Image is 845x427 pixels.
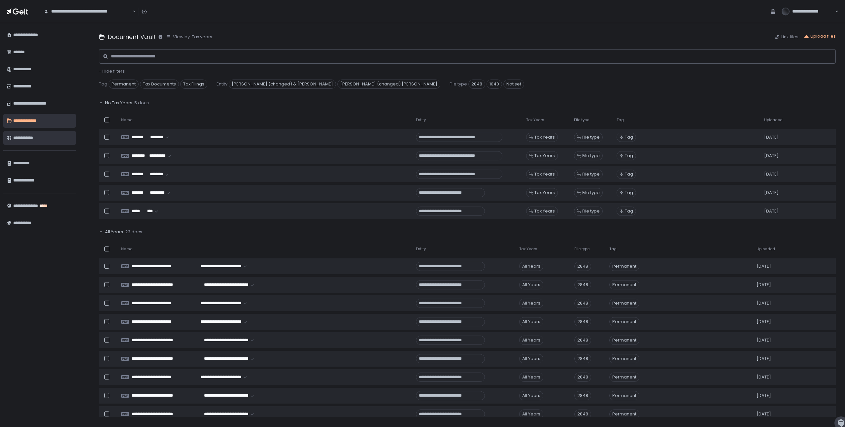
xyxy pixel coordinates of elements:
span: Permanent [609,317,639,326]
div: 2848 [574,354,591,363]
div: All Years [519,299,543,308]
span: [DATE] [764,153,779,159]
span: Tax Years [534,153,555,159]
span: [DATE] [757,337,771,343]
span: Permanent [609,391,639,400]
span: [DATE] [764,134,779,140]
span: Not set [503,80,524,89]
span: Permanent [609,280,639,289]
div: All Years [519,336,543,345]
span: File type [582,134,600,140]
div: 2848 [574,391,591,400]
span: Tax Years [534,190,555,196]
span: Permanent [609,262,639,271]
div: Search for option [40,5,136,18]
button: Upload files [804,33,836,39]
div: 2848 [574,262,591,271]
span: Tag [625,190,633,196]
span: Permanent [609,354,639,363]
span: 5 docs [134,100,149,106]
button: Link files [775,34,798,40]
h1: Document Vault [108,32,156,41]
span: Tax Years [534,171,555,177]
span: Tax Years [526,117,544,122]
button: - Hide filters [99,68,125,74]
span: Permanent [609,299,639,308]
span: [DATE] [757,263,771,269]
div: 2848 [574,410,591,419]
span: All Years [105,229,123,235]
span: File type [574,117,589,122]
span: [DATE] [757,374,771,380]
span: Tag [617,117,624,122]
span: No Tax Years [105,100,132,106]
span: Tag [609,246,617,251]
span: Tag [625,171,633,177]
span: File type [582,208,600,214]
span: [DATE] [757,300,771,306]
div: All Years [519,373,543,382]
div: 2848 [574,317,591,326]
span: Tag [625,134,633,140]
span: File type [450,81,467,87]
span: 23 docs [125,229,142,235]
span: Tag [625,208,633,214]
span: File type [582,153,600,159]
div: All Years [519,391,543,400]
div: All Years [519,354,543,363]
span: File type [582,190,600,196]
span: Tax Years [534,208,555,214]
button: View by: Tax years [166,34,212,40]
span: [DATE] [757,356,771,362]
span: 2848 [468,80,485,89]
span: Permanent [609,336,639,345]
div: 2848 [574,336,591,345]
div: All Years [519,262,543,271]
span: [PERSON_NAME] (changed) [PERSON_NAME] [337,80,440,89]
span: [DATE] [757,282,771,288]
span: File type [582,171,600,177]
span: Tax Years [534,134,555,140]
div: All Years [519,280,543,289]
span: File type [574,246,590,251]
span: Tag [99,81,107,87]
div: 2848 [574,299,591,308]
span: Permanent [609,373,639,382]
span: [DATE] [764,190,779,196]
div: All Years [519,317,543,326]
span: Name [121,246,132,251]
span: [DATE] [764,208,779,214]
span: Tax Documents [140,80,179,89]
span: Tag [625,153,633,159]
span: Permanent [109,80,139,89]
div: All Years [519,410,543,419]
span: Name [121,117,132,122]
span: [DATE] [757,411,771,417]
span: Entity [217,81,227,87]
span: Entity [416,246,426,251]
div: 2848 [574,373,591,382]
span: [DATE] [764,171,779,177]
span: [PERSON_NAME] (changed) & [PERSON_NAME] [229,80,336,89]
div: 2848 [574,280,591,289]
span: Tax Filings [180,80,207,89]
span: Uploaded [764,117,783,122]
span: Tax Years [519,246,537,251]
span: Entity [416,117,426,122]
span: 1040 [487,80,502,89]
span: Permanent [609,410,639,419]
span: [DATE] [757,393,771,399]
span: Uploaded [757,246,775,251]
span: [DATE] [757,319,771,325]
